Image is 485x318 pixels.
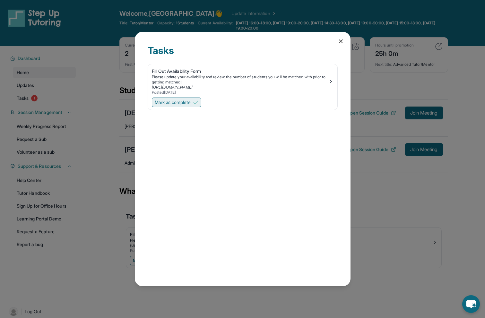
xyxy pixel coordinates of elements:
[152,85,193,90] a: [URL][DOMAIN_NAME]
[155,99,191,106] span: Mark as complete
[462,295,480,313] button: chat-button
[152,74,328,85] div: Please update your availability and review the number of students you will be matched with prior ...
[152,68,328,74] div: Fill Out Availability Form
[148,64,337,96] a: Fill Out Availability FormPlease update your availability and review the number of students you w...
[148,45,338,64] div: Tasks
[193,100,198,105] img: Mark as complete
[152,98,201,107] button: Mark as complete
[152,90,328,95] div: Posted [DATE]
